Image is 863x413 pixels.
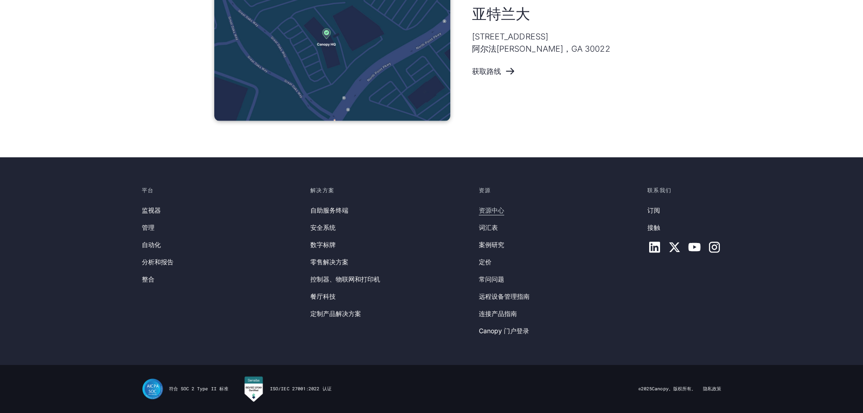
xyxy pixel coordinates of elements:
a: 自助服务终端 [310,205,348,215]
font: 定价 [479,258,492,266]
a: 自动化 [142,240,161,250]
a: 监视器 [142,205,161,215]
font: 资源中心 [479,206,504,214]
img: Canopy RMM 已通过 Sensiba ISO/IEC 认证 [243,376,265,402]
a: 词汇表 [479,223,498,233]
font: 自动化 [142,241,161,248]
a: 安全系统 [310,223,336,233]
font: 远程设备管理指南 [479,292,530,300]
a: 案例研究 [479,240,504,250]
a: 定价 [479,257,492,267]
a: 常问问题 [479,274,504,284]
font: 分析和报告 [142,258,174,266]
font: 自助服务终端 [310,206,348,214]
a: 订阅 [647,205,660,215]
a: 数字标牌 [310,240,336,250]
font: 接触 [647,224,660,231]
font: 获取路线 [472,67,501,76]
a: 接触 [647,223,660,233]
img: Canopy 远程设备管理的 SOC II Type II 合规认证 [142,378,164,400]
font: 整合 [142,275,154,283]
font: 平台 [142,187,154,194]
font: 联系我们 [647,187,672,194]
font: 亚特兰大 [472,5,530,23]
font: 餐厅科技 [310,292,336,300]
a: 获取路线 [472,62,516,80]
a: 分析和报告 [142,257,174,267]
a: 连接产品指南 [479,309,517,319]
a: 控制器、物联网和打印机 [310,274,381,284]
font: 数字标牌 [310,241,336,248]
font: 符合 SOC 2 Type II 标准 [169,386,229,392]
font: 资源 [479,187,491,194]
a: 管理 [142,223,154,233]
a: 资源中心 [479,205,504,215]
a: 整合 [142,274,154,284]
font: 订阅 [647,206,660,214]
font: Canopy 门户登录 [479,327,530,335]
font: 零售解决方案 [310,258,348,266]
font: 阿尔法[PERSON_NAME]，GA 30022 [472,44,610,53]
a: 远程设备管理指南 [479,292,530,301]
font: 安全系统 [310,224,336,231]
a: 零售解决方案 [310,257,348,267]
font: 管理 [142,224,154,231]
font: © [638,386,641,392]
a: 隐私政策 [703,386,721,392]
font: 解决方案 [310,187,335,194]
a: 定制产品解决方案 [310,309,362,319]
font: 常问问题 [479,275,504,283]
font: 控制器、物联网和打印机 [310,275,381,283]
font: ISO/IEC 27001:2022 认证 [270,386,332,392]
font: 2025 [641,386,652,392]
font: 词汇表 [479,224,498,231]
font: 定制产品解决方案 [310,310,362,317]
a: 餐厅科技 [310,292,336,301]
font: 监视器 [142,206,161,214]
font: Canopy。版权所有。 [652,386,696,392]
font: 案例研究 [479,241,504,248]
font: 连接产品指南 [479,310,517,317]
a: Canopy 门户登录 [479,326,530,336]
font: [STREET_ADDRESS] [472,32,548,41]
